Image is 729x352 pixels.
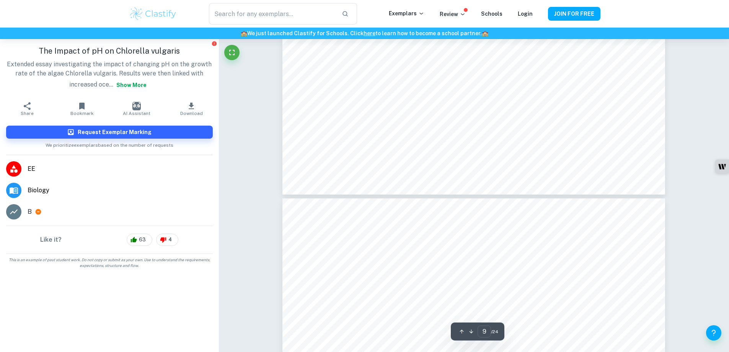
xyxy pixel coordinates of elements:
[209,3,335,25] input: Search for any exemplars...
[440,10,466,18] p: Review
[46,139,173,149] span: We prioritize exemplars based on the number of requests
[28,164,213,174] span: EE
[548,7,600,21] button: JOIN FOR FREE
[518,11,533,17] a: Login
[129,6,178,21] img: Clastify logo
[127,234,152,246] div: 63
[212,41,217,46] button: Report issue
[135,236,150,244] span: 63
[109,98,164,120] button: AI Assistant
[224,45,240,60] button: Fullscreen
[156,234,178,246] div: 4
[389,9,424,18] p: Exemplars
[70,111,94,116] span: Bookmark
[6,126,213,139] button: Request Exemplar Marking
[2,29,727,38] h6: We just launched Clastify for Schools. Click to learn how to become a school partner.
[481,11,502,17] a: Schools
[28,207,32,216] p: B
[113,78,150,92] button: Show more
[28,186,213,195] span: Biology
[21,111,34,116] span: Share
[482,30,488,36] span: 🏫
[132,102,141,110] img: AI Assistant
[6,45,213,57] h1: The Impact of pH on Chlorella vulgaris
[491,328,498,335] span: / 24
[6,60,213,92] p: Extended essay investigating the impact of changing pH on the growth rate of the algae Chlorella ...
[706,325,721,341] button: Help and Feedback
[164,98,219,120] button: Download
[241,30,247,36] span: 🏫
[40,235,62,244] h6: Like it?
[180,111,203,116] span: Download
[123,111,150,116] span: AI Assistant
[164,236,176,244] span: 4
[3,257,216,269] span: This is an example of past student work. Do not copy or submit as your own. Use to understand the...
[364,30,375,36] a: here
[55,98,109,120] button: Bookmark
[78,128,152,136] h6: Request Exemplar Marking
